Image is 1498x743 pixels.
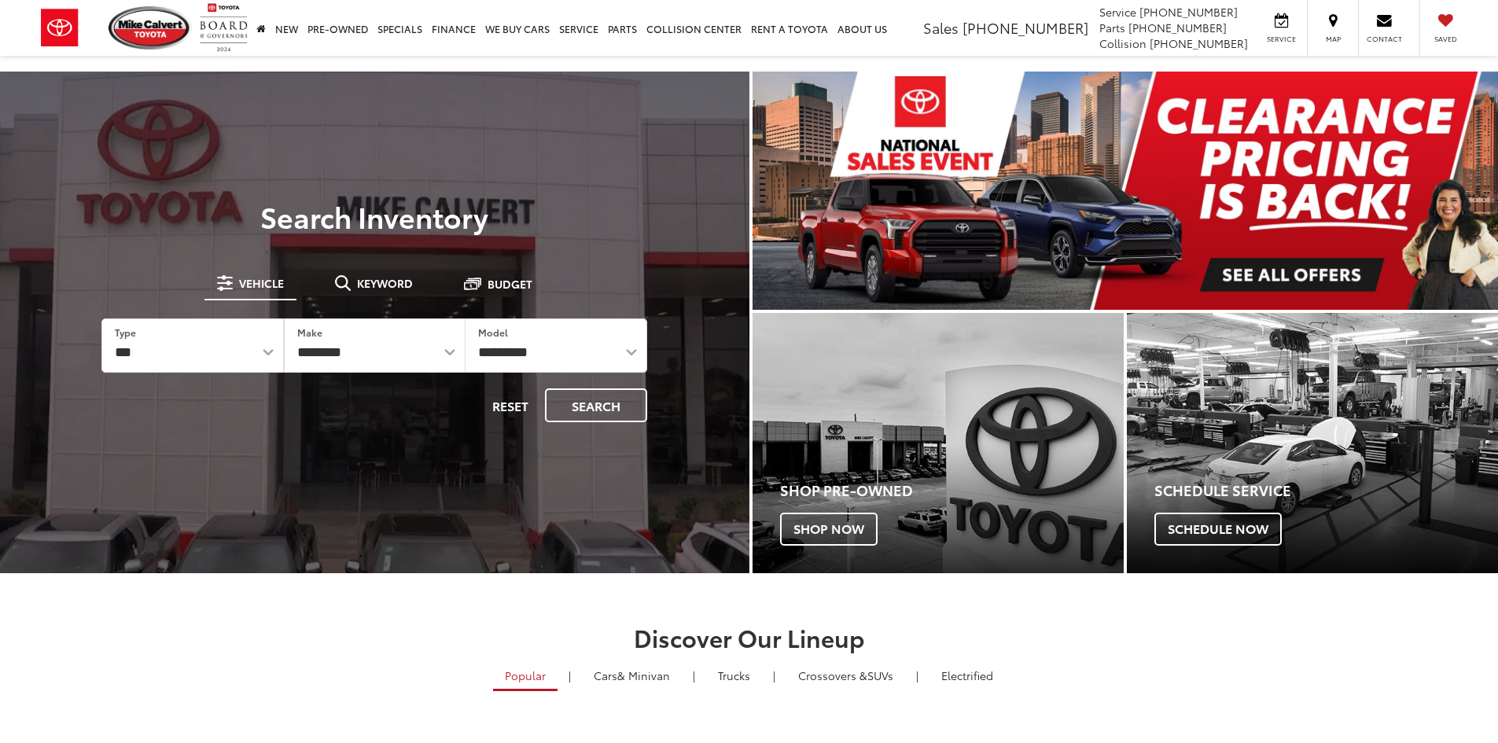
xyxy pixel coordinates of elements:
[1428,34,1463,44] span: Saved
[239,278,284,289] span: Vehicle
[786,662,905,689] a: SUVs
[780,513,878,546] span: Shop Now
[109,6,192,50] img: Mike Calvert Toyota
[582,662,682,689] a: Cars
[195,624,1304,650] h2: Discover Our Lineup
[769,668,779,683] li: |
[706,662,762,689] a: Trucks
[66,200,683,232] h3: Search Inventory
[488,278,532,289] span: Budget
[545,388,647,422] button: Search
[617,668,670,683] span: & Minivan
[912,668,922,683] li: |
[297,326,322,339] label: Make
[1127,313,1498,573] div: Toyota
[478,326,508,339] label: Model
[1154,513,1282,546] span: Schedule Now
[1367,34,1402,44] span: Contact
[1099,20,1125,35] span: Parts
[1316,34,1350,44] span: Map
[1154,483,1498,498] h4: Schedule Service
[565,668,575,683] li: |
[929,662,1005,689] a: Electrified
[1139,4,1238,20] span: [PHONE_NUMBER]
[798,668,867,683] span: Crossovers &
[115,326,136,339] label: Type
[1127,313,1498,573] a: Schedule Service Schedule Now
[1128,20,1227,35] span: [PHONE_NUMBER]
[493,662,558,691] a: Popular
[689,668,699,683] li: |
[962,17,1088,38] span: [PHONE_NUMBER]
[753,313,1124,573] a: Shop Pre-Owned Shop Now
[357,278,413,289] span: Keyword
[780,483,1124,498] h4: Shop Pre-Owned
[923,17,959,38] span: Sales
[1150,35,1248,51] span: [PHONE_NUMBER]
[1264,34,1299,44] span: Service
[1099,4,1136,20] span: Service
[1099,35,1147,51] span: Collision
[479,388,542,422] button: Reset
[753,313,1124,573] div: Toyota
